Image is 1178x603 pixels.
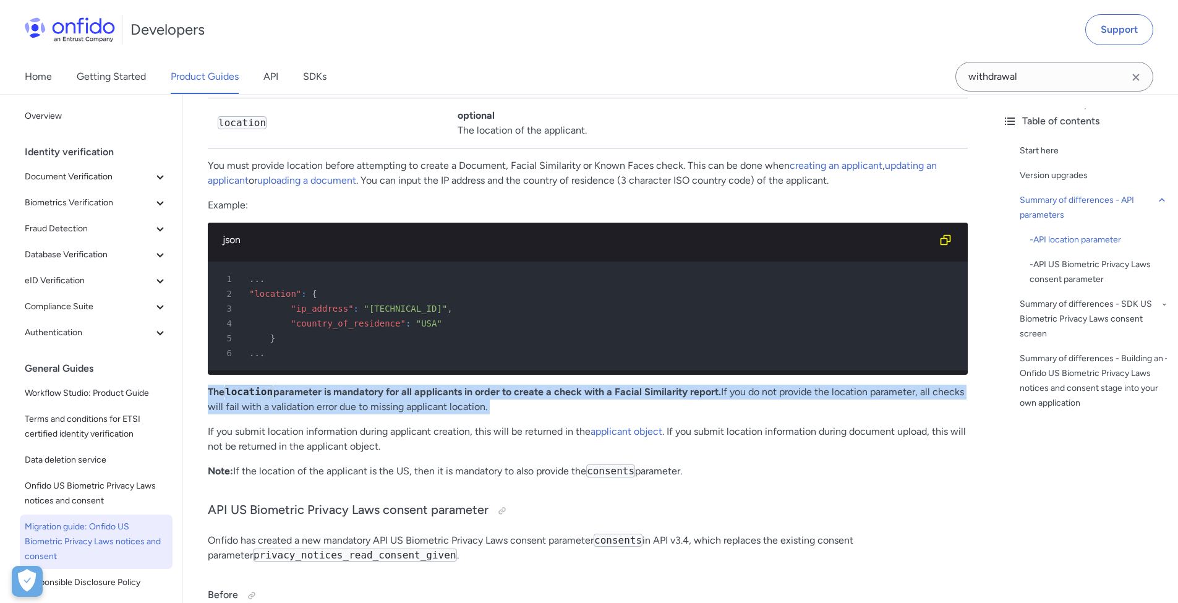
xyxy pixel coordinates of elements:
a: API [263,59,278,94]
span: 6 [213,346,241,361]
a: Overview [20,104,173,129]
code: consents [594,534,642,547]
a: applicant object [591,426,662,437]
span: : [354,304,359,314]
div: Identity verification [25,140,177,165]
a: SDKs [303,59,327,94]
a: Responsible Disclosure Policy [20,570,173,595]
span: Workflow Studio: Product Guide [25,386,168,401]
span: Responsible Disclosure Policy [25,575,168,590]
a: updating an applicant [208,160,937,186]
a: Support [1085,14,1153,45]
p: Example: [208,198,968,213]
a: Summary of differences - SDK US Biometric Privacy Laws consent screen [1020,297,1168,341]
span: Onfido US Biometric Privacy Laws notices and consent [25,479,168,508]
span: Overview [25,109,168,124]
span: Compliance Suite [25,299,153,314]
a: Getting Started [77,59,146,94]
a: Terms and conditions for ETSI certified identity verification [20,407,173,447]
svg: Clear search field button [1129,70,1143,85]
div: - API location parameter [1030,233,1168,247]
strong: The parameter is mandatory for all applicants in order to create a check with a Facial Similarity... [208,386,721,398]
p: If you do not provide the location parameter, all checks will fail with a validation error due to... [208,385,968,414]
a: Summary of differences - API parameters [1020,193,1168,223]
span: 1 [213,272,241,286]
p: If the location of the applicant is the US, then it is mandatory to also provide the parameter. [208,464,968,479]
span: Document Verification [25,169,153,184]
button: Open Preferences [12,566,43,597]
span: { [312,289,317,299]
button: Database Verification [20,242,173,267]
span: "country_of_residence" [291,319,405,328]
div: - API US Biometric Privacy Laws consent parameter [1030,257,1168,287]
span: "USA" [416,319,442,328]
button: Compliance Suite [20,294,173,319]
span: 3 [213,301,241,316]
span: ... [249,274,265,284]
span: , [447,304,452,314]
code: consents [586,464,635,477]
span: Database Verification [25,247,153,262]
a: Workflow Studio: Product Guide [20,381,173,406]
span: Terms and conditions for ETSI certified identity verification [25,412,168,442]
span: 5 [213,331,241,346]
span: 4 [213,316,241,331]
button: Authentication [20,320,173,345]
button: Fraud Detection [20,216,173,241]
span: 2 [213,286,241,301]
p: Onfido has created a new mandatory API US Biometric Privacy Laws consent parameter in API v3.4, w... [208,533,968,563]
a: uploading a document [257,174,356,186]
code: location [224,385,273,398]
input: Onfido search input field [955,62,1153,92]
span: : [406,319,411,328]
button: Copy code snippet button [933,228,958,252]
a: -API US Biometric Privacy Laws consent parameter [1030,257,1168,287]
a: Migration guide: Onfido US Biometric Privacy Laws notices and consent [20,515,173,569]
a: Product Guides [171,59,239,94]
span: } [270,333,275,343]
a: Version upgrades [1020,168,1168,183]
span: eID Verification [25,273,153,288]
a: -API location parameter [1030,233,1168,247]
p: You must provide location before attempting to create a Document, Facial Similarity or Known Face... [208,158,968,188]
span: "ip_address" [291,304,353,314]
button: Biometrics Verification [20,190,173,215]
a: Start here [1020,143,1168,158]
div: json [223,233,933,247]
div: Table of contents [1002,114,1168,129]
img: Onfido Logo [25,17,115,42]
span: Data deletion service [25,453,168,468]
button: Document Verification [20,165,173,189]
a: Onfido US Biometric Privacy Laws notices and consent [20,474,173,513]
code: location [218,116,267,129]
div: Cookie Preferences [12,566,43,597]
span: "[TECHNICAL_ID]" [364,304,447,314]
div: General Guides [25,356,177,381]
td: The location of the applicant. [448,98,968,148]
span: "location" [249,289,301,299]
strong: Note: [208,465,233,477]
span: Fraud Detection [25,221,153,236]
span: Authentication [25,325,153,340]
span: Biometrics Verification [25,195,153,210]
span: : [301,289,306,299]
code: privacy_notices_read_consent_given [253,549,457,562]
a: Summary of differences - Building an Onfido US Biometric Privacy Laws notices and consent stage i... [1020,351,1168,411]
h1: Developers [130,20,205,40]
span: ... [249,348,265,358]
h3: API US Biometric Privacy Laws consent parameter [208,501,968,521]
span: Migration guide: Onfido US Biometric Privacy Laws notices and consent [25,520,168,564]
button: eID Verification [20,268,173,293]
a: Data deletion service [20,448,173,473]
a: creating an applicant [790,160,882,171]
a: Home [25,59,52,94]
p: If you submit location information during applicant creation, this will be returned in the . If y... [208,424,968,454]
strong: optional [458,109,495,121]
